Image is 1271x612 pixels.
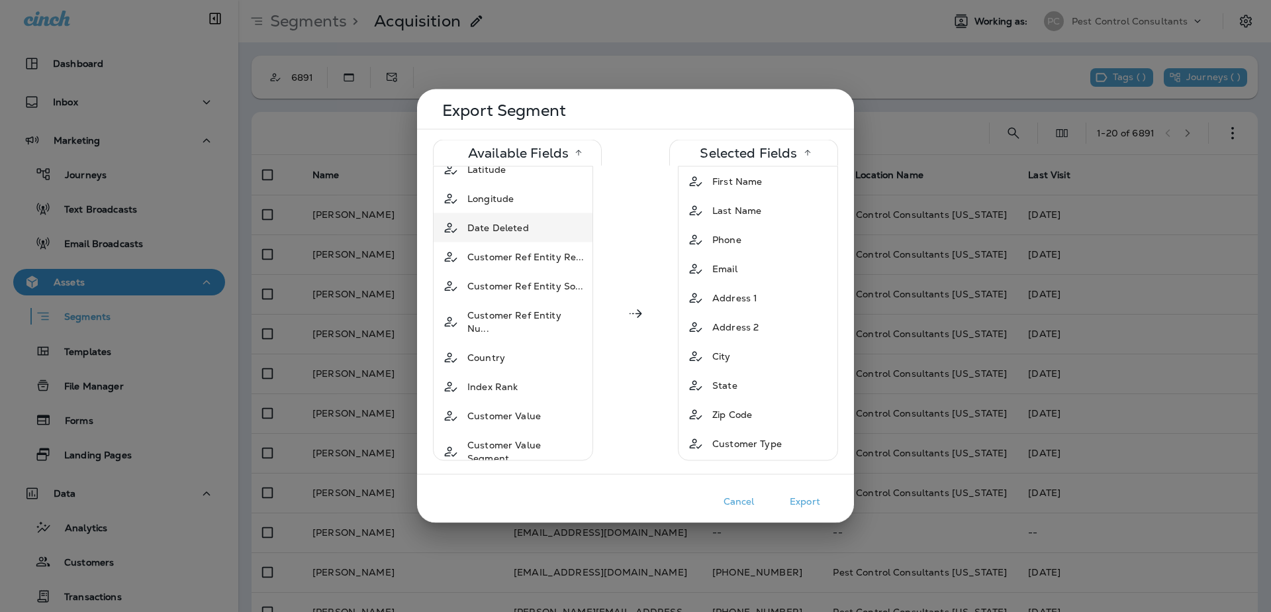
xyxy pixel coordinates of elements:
[712,350,731,363] span: City
[569,143,588,163] button: Sort by name
[467,309,585,335] span: Customer Ref Entity Nu...
[712,321,759,334] span: Address 2
[468,148,569,158] p: Available Fields
[712,175,762,188] span: First Name
[712,204,761,217] span: Last Name
[467,280,584,293] span: Customer Ref Entity So...
[700,148,797,158] p: Selected Fields
[712,291,757,305] span: Address 1
[798,143,818,163] button: Sort by name
[442,105,833,116] p: Export Segment
[467,221,529,234] span: Date Deleted
[712,437,782,450] span: Customer Type
[712,379,737,392] span: State
[712,233,741,246] span: Phone
[467,409,541,423] span: Customer Value
[467,438,585,465] span: Customer Value Segment
[467,351,505,364] span: Country
[706,491,772,512] button: Cancel
[712,408,752,421] span: Zip Code
[772,491,838,512] button: Export
[467,163,506,176] span: Latitude
[467,250,585,264] span: Customer Ref Entity Re...
[467,192,514,205] span: Longitude
[712,262,737,276] span: Email
[467,380,518,393] span: Index Rank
